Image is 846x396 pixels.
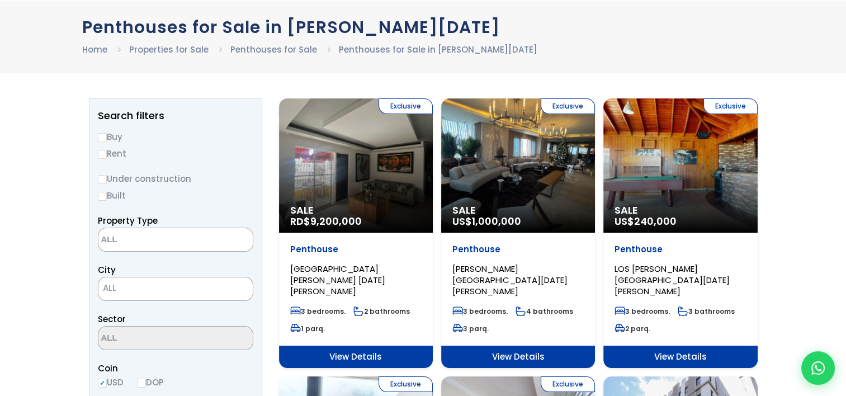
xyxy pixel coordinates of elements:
font: Buy [107,131,122,143]
span: Exclusive [379,98,433,114]
h1: Penthouses for Sale in [PERSON_NAME][DATE] [82,17,764,37]
font: USD [107,376,124,388]
a: Exclusive Sale RD$9,200,000 Penthouse [GEOGRAPHIC_DATA][PERSON_NAME] [DATE][PERSON_NAME] 3 bedroo... [279,98,433,368]
span: US$ [452,214,521,228]
a: Properties for Sale [129,44,209,55]
span: Exclusive [541,376,595,392]
a: Exclusive Sale US$240,000 Penthouse LOS [PERSON_NAME][GEOGRAPHIC_DATA][DATE][PERSON_NAME] 3 bedro... [603,98,757,368]
font: Built [107,190,126,201]
span: ALL [103,282,116,294]
span: Exclusive [541,98,595,114]
a: Penthouses for Sale [230,44,317,55]
p: Penthouse [452,244,584,255]
font: 3 bedrooms. [463,307,508,316]
a: Home [82,44,107,55]
font: 1 parq. [301,324,325,333]
span: TODAS [98,277,253,301]
p: Penthouse [615,244,746,255]
font: 3 bathrooms [688,307,735,316]
span: View Details [279,346,433,368]
h2: Search filters [98,110,253,121]
input: Built [98,192,107,201]
input: Buy [98,133,107,142]
span: Property Type [98,215,158,227]
font: 2 bathrooms [364,307,410,316]
font: 3 parq. [463,324,489,333]
span: 9,200,000 [310,214,362,228]
span: LOS [PERSON_NAME][GEOGRAPHIC_DATA][DATE][PERSON_NAME] [615,263,730,297]
span: Coin [98,361,253,375]
p: Penthouse [290,244,422,255]
span: Exclusive [703,98,758,114]
input: USD [98,379,107,388]
font: 4 bathrooms [526,307,573,316]
font: Rent [107,148,126,159]
font: 2 parq. [625,324,650,333]
span: 1,000,000 [472,214,521,228]
span: View Details [441,346,595,368]
span: US$ [615,214,677,228]
span: 240,000 [634,214,677,228]
span: Exclusive [379,376,433,392]
span: RD$ [290,214,362,228]
span: TODAS [98,280,253,296]
font: Under construction [107,173,191,185]
span: Sector [98,313,126,325]
input: DOP [137,379,146,388]
span: [PERSON_NAME][GEOGRAPHIC_DATA][DATE][PERSON_NAME] [452,263,568,297]
font: 3 bedrooms. [301,307,346,316]
li: Penthouses for Sale in [PERSON_NAME][DATE] [339,43,537,56]
textarea: Search [98,327,207,351]
textarea: Search [98,228,207,252]
input: Under construction [98,175,107,184]
font: DOP [146,376,164,388]
font: 3 bedrooms. [625,307,670,316]
span: Sale [615,205,746,216]
a: Exclusive Sale US$1,000,000 Penthouse [PERSON_NAME][GEOGRAPHIC_DATA][DATE][PERSON_NAME] 3 bedroom... [441,98,595,368]
input: Rent [98,150,107,159]
span: View Details [603,346,757,368]
span: Sale [290,205,422,216]
span: City [98,264,116,276]
span: [GEOGRAPHIC_DATA][PERSON_NAME] [DATE][PERSON_NAME] [290,263,385,297]
span: Sale [452,205,584,216]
